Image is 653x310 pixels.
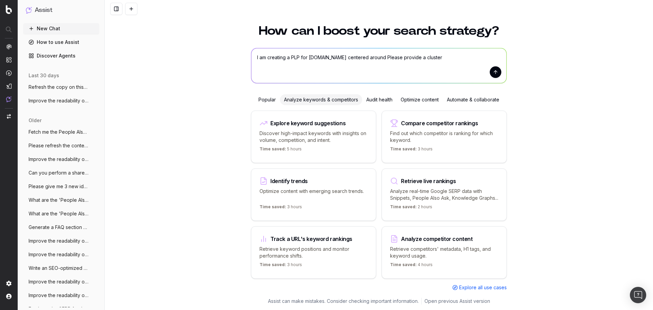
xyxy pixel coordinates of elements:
[29,117,41,124] span: older
[23,235,99,246] button: Improve the readability of [URL]
[6,57,12,63] img: Intelligence
[259,262,302,270] p: 3 hours
[390,130,498,144] p: Find out which competitor is ranking for which keyword.
[401,236,473,242] div: Analyze competitor content
[23,263,99,274] button: Write an SEO-optimized PLP description f
[401,120,478,126] div: Compare competitor rankings
[254,94,280,105] div: Popular
[23,154,99,165] button: Improve the readability of this page:
[362,94,397,105] div: Audit health
[397,94,443,105] div: Optimize content
[259,204,302,212] p: 3 hours
[29,72,59,79] span: last 30 days
[390,146,417,151] span: Time saved:
[390,262,433,270] p: 4 hours
[23,167,99,178] button: Can you perform a share of voice analysi
[29,142,88,149] span: Please refresh the content on this page:
[23,249,99,260] button: Improve the readability of [URL]
[29,97,88,104] span: Improve the readability of [URL]
[23,23,99,34] button: New Chat
[26,7,32,13] img: Assist
[6,294,12,299] img: My account
[29,224,88,231] span: Generate a FAQ section for [URL]
[23,127,99,137] button: Fetch me the People Also Ask results for
[452,284,507,291] a: Explore all use cases
[390,204,417,209] span: Time saved:
[259,204,286,209] span: Time saved:
[23,82,99,93] button: Refresh the copy on this category page o
[29,183,88,190] span: Please give me 3 new ideas for a title t
[268,298,419,305] p: Assist can make mistakes. Consider checking important information.
[270,120,346,126] div: Explore keyword suggestions
[270,236,352,242] div: Track a URL's keyword rankings
[251,48,506,83] textarea: I am creating a PLP for [DOMAIN_NAME] centered around Please provide a cluster
[23,140,99,151] button: Please refresh the content on this page:
[259,188,368,201] p: Optimize content with emerging search trends.
[23,181,99,192] button: Please give me 3 new ideas for a title t
[390,204,432,212] p: 2 hours
[6,5,12,14] img: Botify logo
[390,146,433,154] p: 3 hours
[390,246,498,259] p: Retrieve competitors' metadata, H1 tags, and keyword usage.
[23,50,99,61] a: Discover Agents
[29,129,88,135] span: Fetch me the People Also Ask results for
[23,290,99,301] button: Improve the readability of this URL on a
[6,281,12,286] img: Setting
[23,37,99,48] a: How to use Assist
[29,238,88,244] span: Improve the readability of [URL]
[29,292,88,299] span: Improve the readability of this URL on a
[6,83,12,89] img: Studio
[459,284,507,291] span: Explore all use cases
[630,287,646,303] div: Open Intercom Messenger
[6,96,12,102] img: Assist
[35,5,52,15] h1: Assist
[7,114,11,119] img: Switch project
[29,84,88,91] span: Refresh the copy on this category page o
[29,265,88,272] span: Write an SEO-optimized PLP description f
[6,70,12,76] img: Activation
[23,208,99,219] button: What are the 'People Also Ask' questions
[259,130,368,144] p: Discover high-impact keywords with insights on volume, competition, and intent.
[259,146,302,154] p: 5 hours
[390,262,417,267] span: Time saved:
[259,246,368,259] p: Retrieve keyword positions and monitor performance shifts.
[6,44,12,49] img: Analytics
[251,25,507,37] h1: How can I boost your search strategy?
[29,156,88,163] span: Improve the readability of this page:
[23,95,99,106] button: Improve the readability of [URL]
[29,278,88,285] span: Improve the readability of [URL]
[390,188,498,201] p: Analyze real-time Google SERP data with Snippets, People Also Ask, Knowledge Graphs...
[23,195,99,206] button: What are the 'People Also Ask' questions
[443,94,503,105] div: Automate & collaborate
[401,178,456,184] div: Retrieve live rankings
[29,251,88,258] span: Improve the readability of [URL]
[29,197,88,203] span: What are the 'People Also Ask' questions
[259,262,286,267] span: Time saved:
[23,222,99,233] button: Generate a FAQ section for [URL]
[424,298,490,305] a: Open previous Assist version
[29,210,88,217] span: What are the 'People Also Ask' questions
[23,276,99,287] button: Improve the readability of [URL]
[26,5,97,15] button: Assist
[280,94,362,105] div: Analyze keywords & competitors
[29,169,88,176] span: Can you perform a share of voice analysi
[270,178,308,184] div: Identify trends
[259,146,286,151] span: Time saved:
